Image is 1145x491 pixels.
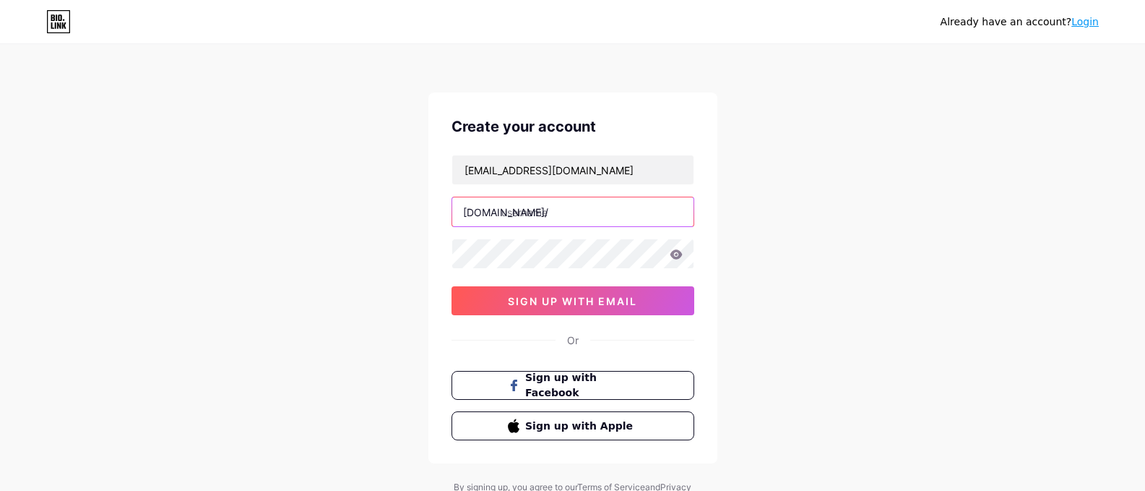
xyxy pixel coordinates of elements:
span: Sign up with Facebook [525,370,637,401]
div: Create your account [451,116,694,137]
a: Login [1071,16,1099,27]
input: username [452,197,694,226]
button: Sign up with Apple [451,411,694,440]
button: Sign up with Facebook [451,371,694,400]
div: Or [567,333,579,348]
div: [DOMAIN_NAME]/ [463,205,548,220]
input: Email [452,155,694,184]
button: sign up with email [451,286,694,315]
span: Sign up with Apple [525,419,637,434]
span: sign up with email [508,295,637,307]
div: Already have an account? [941,14,1099,30]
